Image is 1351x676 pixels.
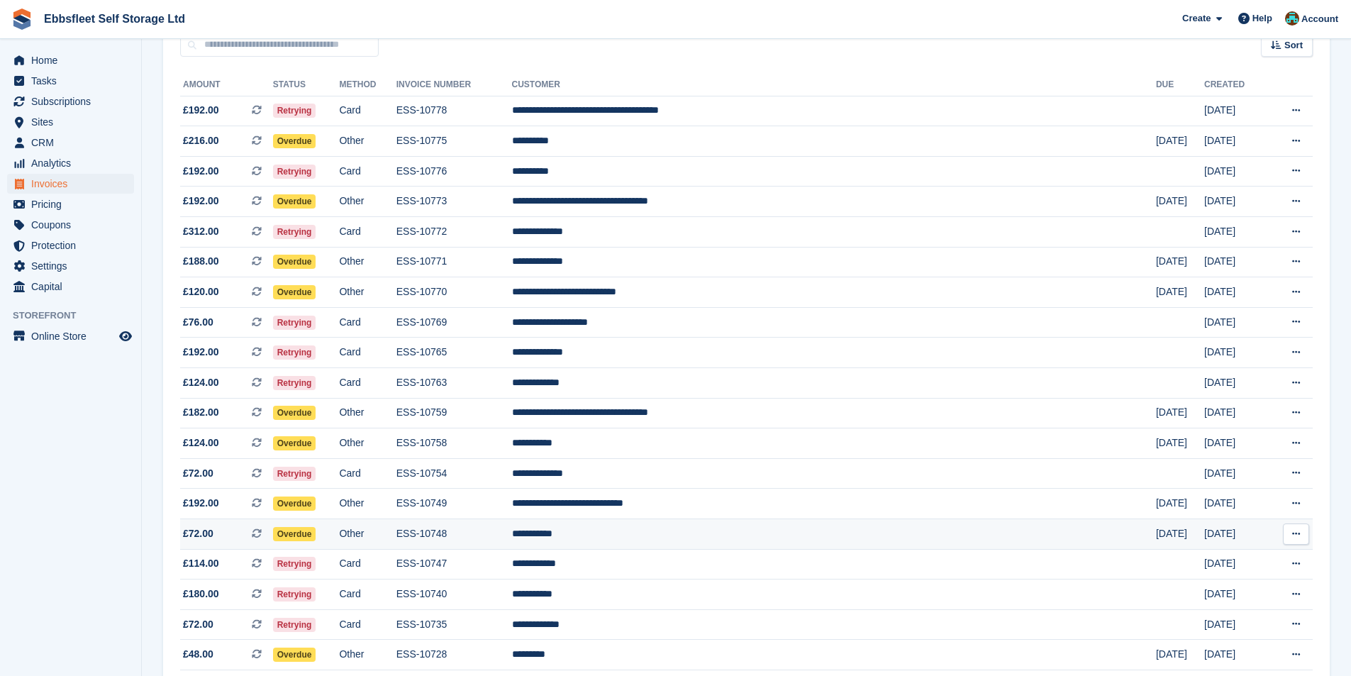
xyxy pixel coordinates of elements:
span: Retrying [273,587,316,602]
td: ESS-10776 [396,156,512,187]
td: ESS-10758 [396,428,512,459]
span: Help [1252,11,1272,26]
td: [DATE] [1156,187,1204,217]
span: Overdue [273,285,316,299]
span: Retrying [273,225,316,239]
td: [DATE] [1204,519,1267,550]
span: Overdue [273,406,316,420]
td: ESS-10747 [396,549,512,580]
td: [DATE] [1204,247,1267,277]
span: Overdue [273,255,316,269]
td: Card [339,338,396,368]
td: ESS-10754 [396,458,512,489]
span: £182.00 [183,405,219,420]
td: [DATE] [1204,126,1267,157]
span: £312.00 [183,224,219,239]
th: Method [339,74,396,96]
td: ESS-10773 [396,187,512,217]
span: £124.00 [183,375,219,390]
td: ESS-10748 [396,519,512,550]
th: Due [1156,74,1204,96]
td: ESS-10778 [396,96,512,126]
td: ESS-10728 [396,640,512,670]
img: George Spring [1285,11,1299,26]
td: Other [339,489,396,519]
td: [DATE] [1156,640,1204,670]
span: Overdue [273,436,316,450]
span: £192.00 [183,194,219,209]
span: £72.00 [183,466,213,481]
span: £192.00 [183,164,219,179]
span: Settings [31,256,116,276]
span: Account [1301,12,1338,26]
td: Card [339,96,396,126]
img: stora-icon-8386f47178a22dfd0bd8f6a31ec36ba5ce8667c1dd55bd0f319d3a0aa187defe.svg [11,9,33,30]
span: £48.00 [183,647,213,662]
a: menu [7,256,134,276]
td: ESS-10759 [396,398,512,428]
span: CRM [31,133,116,153]
a: menu [7,153,134,173]
span: Home [31,50,116,70]
th: Created [1204,74,1267,96]
td: Other [339,187,396,217]
td: [DATE] [1204,96,1267,126]
span: Online Store [31,326,116,346]
span: Storefront [13,309,141,323]
td: ESS-10770 [396,277,512,308]
span: Invoices [31,174,116,194]
th: Status [273,74,340,96]
td: [DATE] [1204,156,1267,187]
td: Card [339,458,396,489]
td: Card [339,217,396,248]
span: Overdue [273,527,316,541]
span: Retrying [273,467,316,481]
span: Retrying [273,345,316,360]
a: menu [7,133,134,153]
span: £192.00 [183,496,219,511]
td: ESS-10740 [396,580,512,610]
td: [DATE] [1156,126,1204,157]
td: Other [339,398,396,428]
span: £72.00 [183,617,213,632]
td: [DATE] [1204,217,1267,248]
th: Invoice Number [396,74,512,96]
td: ESS-10772 [396,217,512,248]
span: Subscriptions [31,92,116,111]
a: menu [7,112,134,132]
span: Retrying [273,316,316,330]
td: [DATE] [1156,398,1204,428]
span: Tasks [31,71,116,91]
span: £192.00 [183,345,219,360]
td: Other [339,640,396,670]
td: [DATE] [1204,398,1267,428]
a: menu [7,215,134,235]
td: [DATE] [1204,580,1267,610]
td: [DATE] [1204,428,1267,459]
td: ESS-10735 [396,609,512,640]
td: Other [339,247,396,277]
td: ESS-10769 [396,307,512,338]
a: menu [7,50,134,70]
td: [DATE] [1204,368,1267,399]
span: Overdue [273,648,316,662]
span: £188.00 [183,254,219,269]
td: [DATE] [1204,277,1267,308]
td: Other [339,126,396,157]
span: Sort [1284,38,1303,52]
span: Retrying [273,557,316,571]
a: menu [7,174,134,194]
td: Other [339,428,396,459]
td: [DATE] [1204,307,1267,338]
a: menu [7,71,134,91]
span: £72.00 [183,526,213,541]
td: Card [339,156,396,187]
a: Ebbsfleet Self Storage Ltd [38,7,191,31]
td: Card [339,609,396,640]
span: Coupons [31,215,116,235]
td: ESS-10771 [396,247,512,277]
span: Overdue [273,497,316,511]
span: £76.00 [183,315,213,330]
td: Other [339,519,396,550]
span: Retrying [273,618,316,632]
